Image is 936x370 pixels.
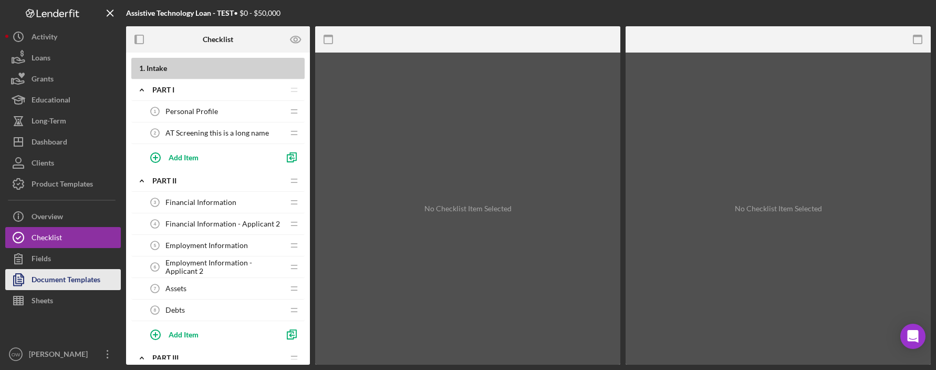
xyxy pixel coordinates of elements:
[5,47,121,68] button: Loans
[32,131,67,155] div: Dashboard
[165,220,280,228] span: Financial Information - Applicant 2
[5,173,121,194] button: Product Templates
[5,110,121,131] button: Long-Term
[32,173,93,197] div: Product Templates
[900,324,925,349] div: Open Intercom Messenger
[5,206,121,227] button: Overview
[32,227,62,251] div: Checklist
[154,221,157,227] tspan: 4
[152,354,284,362] div: PART III
[32,89,70,113] div: Educational
[154,264,157,270] tspan: 6
[203,35,233,44] b: Checklist
[169,147,199,167] div: Add Item
[32,290,53,314] div: Sheets
[169,324,199,344] div: Add Item
[126,9,280,17] div: • $0 - $50,000
[5,344,121,365] button: OW[PERSON_NAME]
[165,198,236,207] span: Financial Information
[165,306,185,314] span: Debts
[165,284,186,293] span: Assets
[5,89,121,110] button: Educational
[142,147,278,168] button: Add Item
[5,290,121,311] button: Sheets
[154,130,157,136] tspan: 2
[26,344,95,367] div: [PERSON_NAME]
[32,152,54,176] div: Clients
[5,269,121,290] button: Document Templates
[32,248,51,272] div: Fields
[139,64,145,73] span: 1 .
[32,26,57,50] div: Activity
[152,86,284,94] div: PART I
[32,47,50,71] div: Loans
[165,259,284,275] span: Employment Information - Applicant 2
[154,286,157,291] tspan: 7
[5,131,121,152] button: Dashboard
[154,109,157,114] tspan: 1
[5,68,121,89] button: Grants
[32,269,100,293] div: Document Templates
[5,227,121,248] button: Checklist
[165,107,218,116] span: Personal Profile
[142,324,278,345] button: Add Item
[424,204,512,213] div: No Checklist Item Selected
[5,152,121,173] button: Clients
[735,204,822,213] div: No Checklist Item Selected
[5,26,121,47] button: Activity
[32,68,54,92] div: Grants
[32,110,66,134] div: Long-Term
[154,200,157,205] tspan: 3
[126,8,234,17] b: Assistive Technology Loan - TEST
[12,352,20,357] text: OW
[165,129,269,137] span: AT Screening this is a long name
[154,307,157,313] tspan: 8
[152,177,284,185] div: PART II
[154,243,157,248] tspan: 5
[32,206,63,230] div: Overview
[5,248,121,269] button: Fields
[147,64,167,73] span: Intake
[165,241,248,250] span: Employment Information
